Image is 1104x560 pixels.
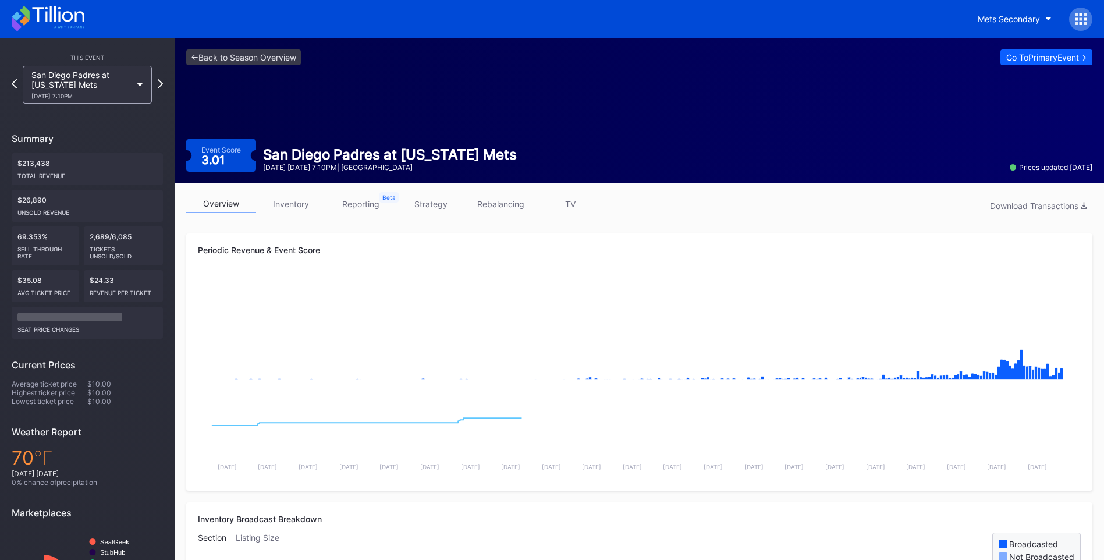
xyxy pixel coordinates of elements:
[420,463,439,470] text: [DATE]
[17,204,157,216] div: Unsold Revenue
[990,201,1087,211] div: Download Transactions
[969,8,1060,30] button: Mets Secondary
[339,463,358,470] text: [DATE]
[17,285,73,296] div: Avg ticket price
[987,463,1006,470] text: [DATE]
[825,463,844,470] text: [DATE]
[100,549,126,556] text: StubHub
[34,446,53,469] span: ℉
[12,226,79,265] div: 69.353%
[396,195,466,213] a: strategy
[90,241,157,260] div: Tickets Unsold/Sold
[17,168,157,179] div: Total Revenue
[535,195,605,213] a: TV
[90,285,157,296] div: Revenue per ticket
[87,380,163,388] div: $10.00
[87,388,163,397] div: $10.00
[198,275,1081,392] svg: Chart title
[379,463,399,470] text: [DATE]
[186,49,301,65] a: <-Back to Season Overview
[1028,463,1047,470] text: [DATE]
[326,195,396,213] a: reporting
[542,463,561,470] text: [DATE]
[31,93,132,100] div: [DATE] 7:10PM
[12,54,163,61] div: This Event
[704,463,723,470] text: [DATE]
[12,388,87,397] div: Highest ticket price
[201,146,241,154] div: Event Score
[12,446,163,469] div: 70
[906,463,925,470] text: [DATE]
[784,463,804,470] text: [DATE]
[12,133,163,144] div: Summary
[17,241,73,260] div: Sell Through Rate
[1006,52,1087,62] div: Go To Primary Event ->
[12,190,163,222] div: $26,890
[12,397,87,406] div: Lowest ticket price
[744,463,764,470] text: [DATE]
[1009,539,1058,549] div: Broadcasted
[663,463,682,470] text: [DATE]
[12,380,87,388] div: Average ticket price
[201,154,228,166] div: 3.01
[12,469,163,478] div: [DATE] [DATE]
[198,392,1081,479] svg: Chart title
[299,463,318,470] text: [DATE]
[87,397,163,406] div: $10.00
[31,70,132,100] div: San Diego Padres at [US_STATE] Mets
[198,245,1081,255] div: Periodic Revenue & Event Score
[100,538,129,545] text: SeatGeek
[263,146,517,163] div: San Diego Padres at [US_STATE] Mets
[1000,49,1092,65] button: Go ToPrimaryEvent->
[466,195,535,213] a: rebalancing
[17,321,157,333] div: seat price changes
[1010,163,1092,172] div: Prices updated [DATE]
[84,226,163,265] div: 2,689/6,085
[258,463,277,470] text: [DATE]
[461,463,480,470] text: [DATE]
[947,463,966,470] text: [DATE]
[256,195,326,213] a: inventory
[978,14,1040,24] div: Mets Secondary
[984,198,1092,214] button: Download Transactions
[198,514,1081,524] div: Inventory Broadcast Breakdown
[186,195,256,213] a: overview
[12,426,163,438] div: Weather Report
[12,153,163,185] div: $213,438
[12,270,79,302] div: $35.08
[582,463,601,470] text: [DATE]
[218,463,237,470] text: [DATE]
[12,507,163,519] div: Marketplaces
[84,270,163,302] div: $24.33
[12,478,163,487] div: 0 % chance of precipitation
[866,463,885,470] text: [DATE]
[263,163,517,172] div: [DATE] [DATE] 7:10PM | [GEOGRAPHIC_DATA]
[12,359,163,371] div: Current Prices
[623,463,642,470] text: [DATE]
[501,463,520,470] text: [DATE]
